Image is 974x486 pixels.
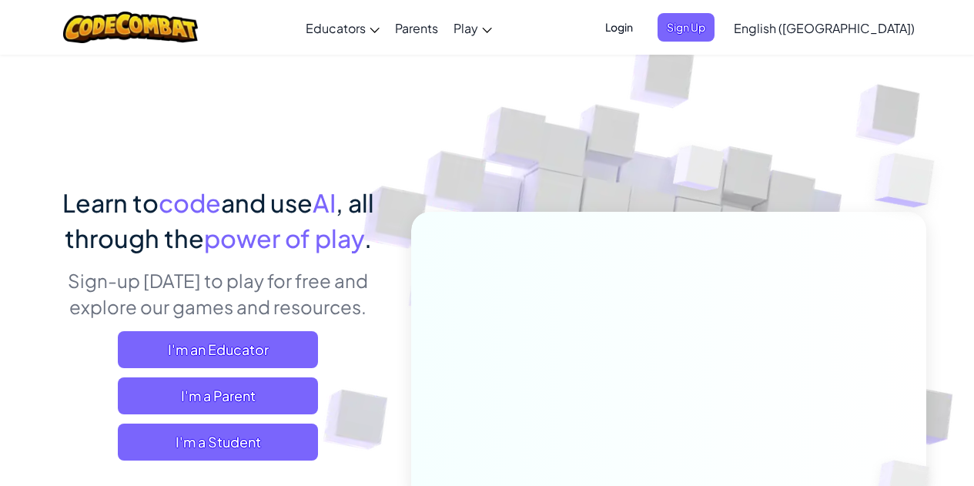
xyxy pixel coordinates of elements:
[63,12,198,43] img: CodeCombat logo
[644,115,755,230] img: Overlap cubes
[159,187,221,218] span: code
[204,223,364,253] span: power of play
[298,7,387,49] a: Educators
[118,377,318,414] a: I'm a Parent
[49,267,388,320] p: Sign-up [DATE] to play for free and explore our games and resources.
[446,7,500,49] a: Play
[387,7,446,49] a: Parents
[596,13,642,42] button: Login
[118,424,318,461] button: I'm a Student
[726,7,922,49] a: English ([GEOGRAPHIC_DATA])
[118,331,318,368] a: I'm an Educator
[306,20,366,36] span: Educators
[658,13,715,42] button: Sign Up
[313,187,336,218] span: AI
[364,223,372,253] span: .
[62,187,159,218] span: Learn to
[734,20,915,36] span: English ([GEOGRAPHIC_DATA])
[454,20,478,36] span: Play
[221,187,313,218] span: and use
